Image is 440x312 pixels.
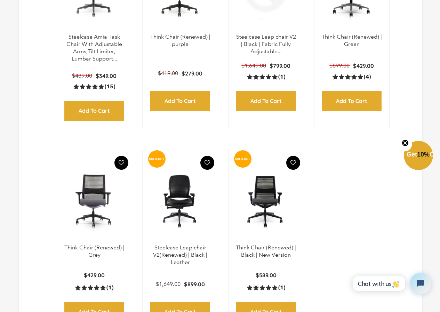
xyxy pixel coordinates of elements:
button: Close teaser [398,135,412,151]
a: Think Chair (Renewed) | Grey - chairorama Think Chair (Renewed) | Grey - chairorama [64,157,125,244]
a: Steelcase Leap chair V2(Renewed) | Black | Leather [153,244,207,265]
a: 5.0 rating (15 votes) [73,83,115,90]
img: Steelcase Leap chair V2(Renewed) | Black | Leather - chairorama [150,157,211,244]
span: (1) [278,73,285,81]
input: Add to Cart [322,91,382,111]
span: $899.00 [329,62,350,69]
a: 5.0 rating (4 votes) [333,73,371,80]
text: SOLD-OUT [235,157,250,161]
span: $1,649.00 [241,62,266,69]
button: Add To Wishlist [286,156,300,170]
span: (1) [106,284,113,291]
button: Add To Wishlist [114,156,128,170]
span: $349.00 [96,72,117,79]
span: (1) [278,284,285,291]
a: Think Chair (Renewed) | purple [150,33,210,47]
span: $419.00 [158,70,178,77]
span: 10% [417,151,430,158]
span: $589.00 [256,272,277,279]
a: Think Chair (Renewed) | Black | New Version [236,244,296,258]
span: $799.00 [270,62,290,69]
a: Steelcase Leap chair V2(Renewed) | Black | Leather - chairorama Steelcase Leap chair V2(Renewed) ... [150,157,211,244]
input: Add to Cart [150,91,210,111]
span: (4) [364,73,371,81]
img: Think Chair (Renewed) | Black | New Version - chairorama [235,157,297,244]
span: $1,649.00 [156,281,181,287]
button: Add To Wishlist [200,156,214,170]
a: Think Chair (Renewed) | Green [322,33,382,47]
a: 5.0 rating (1 votes) [247,73,285,80]
a: 5.0 rating (1 votes) [75,284,113,291]
span: Get Off [407,151,439,158]
span: $429.00 [353,62,374,69]
span: (15) [105,83,115,90]
span: $429.00 [84,272,105,279]
a: Think Chair (Renewed) | Grey [64,244,125,258]
a: Steelcase Amia Task Chair With Adjustable Arms,Tilt Limiter, Lumbar Support... [66,33,122,62]
a: Think Chair (Renewed) | Black | New Version - chairorama Think Chair (Renewed) | Black | New Vers... [235,157,297,244]
img: Think Chair (Renewed) | Grey - chairorama [64,157,125,244]
a: 5.0 rating (1 votes) [247,284,285,291]
span: $489.00 [72,72,92,79]
input: Add to Cart [64,101,124,121]
span: $279.00 [182,70,202,77]
iframe: Tidio Chat [345,267,437,300]
a: Steelcase Leap chair V2 | Black | Fabric Fully Adjustable... [236,33,296,55]
div: Get10%OffClose teaser [404,142,433,171]
span: $899.00 [184,281,205,288]
text: SOLD-OUT [149,157,165,161]
input: Add to Cart [236,91,296,111]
